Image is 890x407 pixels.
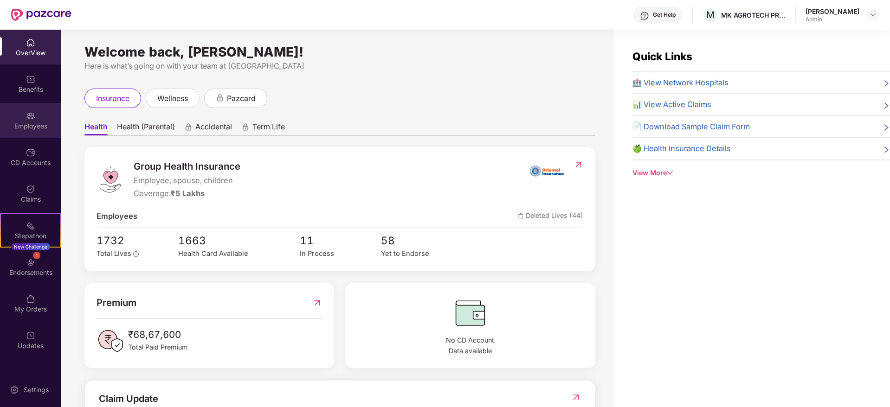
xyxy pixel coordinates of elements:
span: No CD Account Data available [357,335,583,356]
div: MK AGROTECH PRIVATE LIMITED [721,11,786,19]
span: info-circle [133,251,139,257]
img: PaidPremiumIcon [97,327,124,355]
div: animation [241,123,250,131]
img: svg+xml;base64,PHN2ZyBpZD0iQmVuZWZpdHMiIHhtbG5zPSJodHRwOi8vd3d3LnczLm9yZy8yMDAwL3N2ZyIgd2lkdGg9Ij... [26,75,35,84]
span: insurance [96,93,129,104]
span: M [706,9,715,20]
span: 🍏 Health Insurance Details [632,143,731,155]
div: [PERSON_NAME] [806,7,859,16]
div: Stepathon [1,231,60,241]
span: ₹5 Lakhs [171,189,205,198]
span: 1663 [178,232,300,249]
div: In Process [300,248,381,259]
img: RedirectIcon [571,393,581,402]
img: logo [97,165,124,193]
img: svg+xml;base64,PHN2ZyB4bWxucz0iaHR0cDovL3d3dy53My5vcmcvMjAwMC9zdmciIHdpZHRoPSIyMSIgaGVpZ2h0PSIyMC... [26,221,35,230]
span: ₹68,67,600 [128,327,188,342]
span: right [883,145,890,155]
span: right [883,101,890,111]
span: Deleted Lives (44) [518,210,583,223]
img: CDBalanceIcon [357,295,583,331]
div: Settings [21,385,52,394]
span: Employee, spouse, children [134,175,240,187]
span: Total Lives [97,249,131,258]
img: svg+xml;base64,PHN2ZyBpZD0iRHJvcGRvd24tMzJ4MzIiIHhtbG5zPSJodHRwOi8vd3d3LnczLm9yZy8yMDAwL3N2ZyIgd2... [870,11,877,19]
span: Health [84,122,108,135]
img: svg+xml;base64,PHN2ZyBpZD0iTXlfT3JkZXJzIiBkYXRhLW5hbWU9Ik15IE9yZGVycyIgeG1sbnM9Imh0dHA6Ly93d3cudz... [26,294,35,304]
span: Health (Parental) [117,122,175,135]
img: svg+xml;base64,PHN2ZyBpZD0iVXBkYXRlZCIgeG1sbnM9Imh0dHA6Ly93d3cudzMub3JnLzIwMDAvc3ZnIiB3aWR0aD0iMj... [26,331,35,340]
span: right [883,79,890,89]
span: 58 [381,232,462,249]
span: down [667,170,673,176]
div: animation [184,123,193,131]
div: View More [632,168,890,178]
span: 1732 [97,232,157,249]
span: Premium [97,295,136,310]
img: New Pazcare Logo [11,9,71,21]
div: Welcome back, [PERSON_NAME]! [84,48,595,56]
img: RedirectIcon [574,160,583,169]
span: pazcard [227,93,256,104]
div: Yet to Endorse [381,248,462,259]
img: svg+xml;base64,PHN2ZyBpZD0iRW5kb3JzZW1lbnRzIiB4bWxucz0iaHR0cDovL3d3dy53My5vcmcvMjAwMC9zdmciIHdpZH... [26,258,35,267]
div: Coverage: [134,188,240,200]
img: svg+xml;base64,PHN2ZyBpZD0iU2V0dGluZy0yMHgyMCIgeG1sbnM9Imh0dHA6Ly93d3cudzMub3JnLzIwMDAvc3ZnIiB3aW... [10,385,19,394]
img: svg+xml;base64,PHN2ZyBpZD0iQ2xhaW0iIHhtbG5zPSJodHRwOi8vd3d3LnczLm9yZy8yMDAwL3N2ZyIgd2lkdGg9IjIwIi... [26,184,35,194]
div: Health Card Available [178,248,300,259]
img: svg+xml;base64,PHN2ZyBpZD0iSGVscC0zMngzMiIgeG1sbnM9Imh0dHA6Ly93d3cudzMub3JnLzIwMDAvc3ZnIiB3aWR0aD... [640,11,649,20]
img: svg+xml;base64,PHN2ZyBpZD0iSG9tZSIgeG1sbnM9Imh0dHA6Ly93d3cudzMub3JnLzIwMDAvc3ZnIiB3aWR0aD0iMjAiIG... [26,38,35,47]
span: 📊 View Active Claims [632,99,711,111]
img: insurerIcon [529,159,564,182]
div: New Challenge [11,243,50,250]
span: 📄 Download Sample Claim Form [632,121,750,133]
span: 🏥 View Network Hospitals [632,77,729,89]
div: 1 [33,252,40,259]
span: Term Life [252,122,285,135]
span: Employees [97,210,137,223]
div: animation [216,94,224,102]
span: Group Health Insurance [134,159,240,174]
span: wellness [157,93,188,104]
span: 11 [300,232,381,249]
span: right [883,123,890,133]
div: Get Help [653,11,676,19]
div: Claim Update [99,392,158,406]
span: Accidental [195,122,232,135]
img: svg+xml;base64,PHN2ZyBpZD0iRW1wbG95ZWVzIiB4bWxucz0iaHR0cDovL3d3dy53My5vcmcvMjAwMC9zdmciIHdpZHRoPS... [26,111,35,121]
div: Here is what’s going on with your team at [GEOGRAPHIC_DATA] [84,60,595,72]
div: Admin [806,16,859,23]
img: deleteIcon [518,213,524,219]
img: RedirectIcon [312,295,322,310]
img: svg+xml;base64,PHN2ZyBpZD0iQ0RfQWNjb3VudHMiIGRhdGEtbmFtZT0iQ0QgQWNjb3VudHMiIHhtbG5zPSJodHRwOi8vd3... [26,148,35,157]
span: Total Paid Premium [128,342,188,352]
span: Quick Links [632,50,692,63]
